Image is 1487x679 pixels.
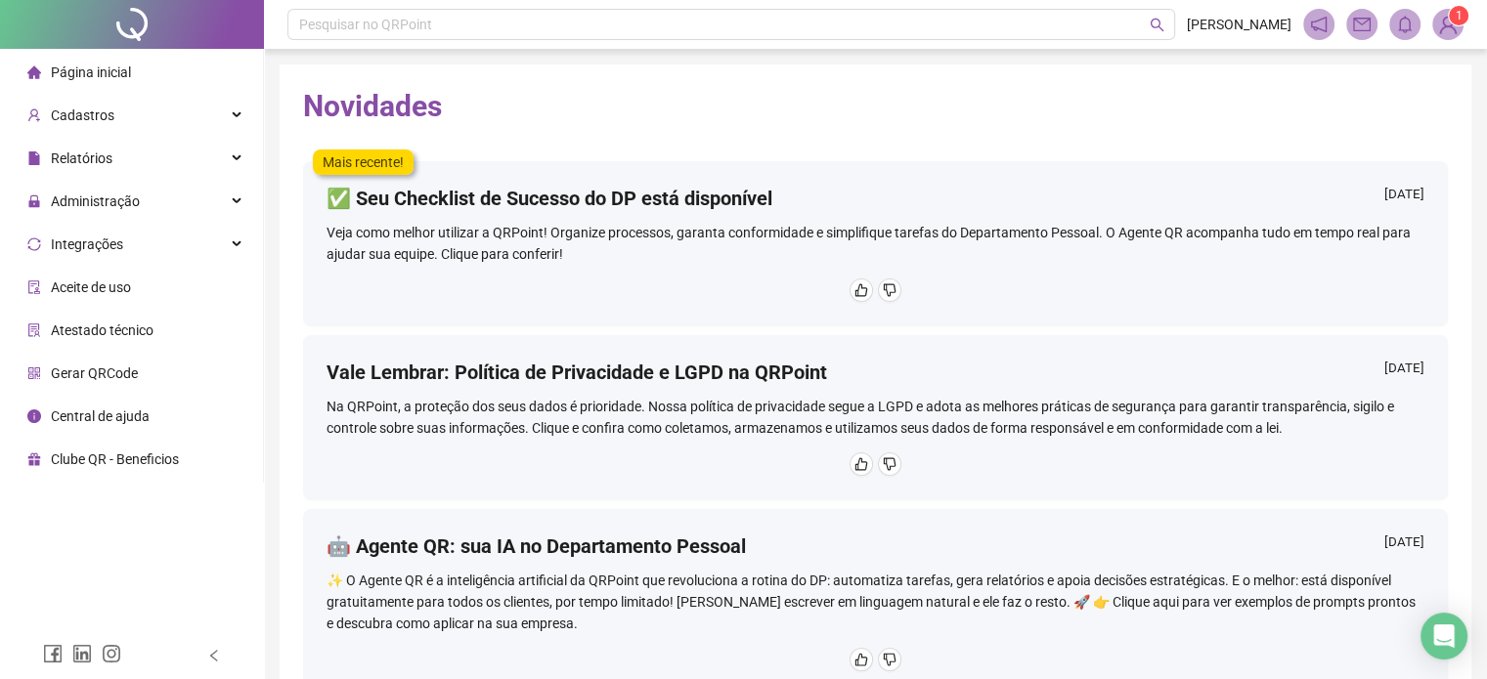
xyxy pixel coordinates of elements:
span: qrcode [27,366,41,380]
span: notification [1310,16,1328,33]
span: Atestado técnico [51,322,153,338]
h4: ✅ Seu Checklist de Sucesso do DP está disponível [327,185,772,212]
h4: 🤖 Agente QR: sua IA no Departamento Pessoal [327,532,746,560]
span: instagram [102,644,121,663]
div: ✨ O Agente QR é a inteligência artificial da QRPoint que revoluciona a rotina do DP: automatiza t... [327,570,1424,634]
span: like [854,653,868,666]
span: bell [1396,16,1414,33]
span: dislike [883,283,897,297]
sup: Atualize o seu contato no menu Meus Dados [1449,6,1468,25]
span: Integrações [51,236,123,252]
span: linkedin [72,644,92,663]
span: sync [27,237,41,251]
span: dislike [883,653,897,666]
div: [DATE] [1384,359,1424,383]
div: Open Intercom Messenger [1421,613,1467,659]
span: search [1150,18,1164,32]
span: like [854,457,868,471]
label: Mais recente! [313,149,414,175]
span: left [207,649,221,662]
img: 94115 [1433,10,1463,39]
span: Página inicial [51,64,131,80]
span: solution [27,323,41,337]
span: home [27,65,41,79]
span: gift [27,452,41,466]
span: file [27,151,41,165]
h4: Vale Lembrar: Política de Privacidade e LGPD na QRPoint [327,359,827,386]
span: like [854,283,868,297]
span: Cadastros [51,107,114,123]
span: user-add [27,108,41,122]
span: Administração [51,193,140,209]
span: dislike [883,457,897,471]
span: Gerar QRCode [51,365,138,381]
span: Aceite de uso [51,279,131,295]
span: Relatórios [51,150,112,166]
div: Veja como melhor utilizar a QRPoint! Organize processos, garanta conformidade e simplifique taref... [327,222,1424,265]
span: [PERSON_NAME] [1187,14,1291,35]
span: info-circle [27,409,41,423]
h2: Novidades [303,88,1448,125]
div: [DATE] [1384,532,1424,557]
div: Na QRPoint, a proteção dos seus dados é prioridade. Nossa política de privacidade segue a LGPD e ... [327,396,1424,439]
span: Central de ajuda [51,408,150,424]
span: audit [27,280,41,294]
span: lock [27,194,41,208]
span: Clube QR - Beneficios [51,451,179,467]
span: 1 [1456,9,1463,22]
span: facebook [43,644,63,663]
div: [DATE] [1384,185,1424,209]
span: mail [1353,16,1371,33]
